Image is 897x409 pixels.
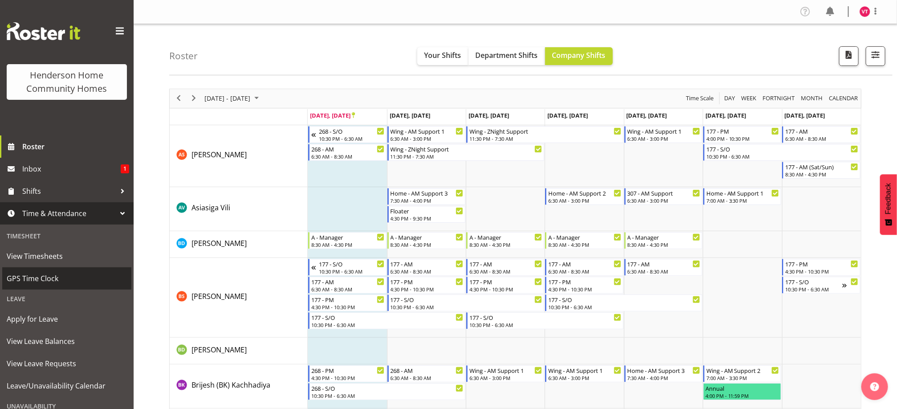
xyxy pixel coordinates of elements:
div: Billie Sothern"s event - 177 - AM Begin From Friday, September 26, 2025 at 6:30:00 AM GMT+12:00 E... [624,259,702,276]
div: 268 - PM [311,366,384,375]
button: Timeline Month [799,93,824,104]
div: 10:30 PM - 6:30 AM [706,153,858,160]
div: Wing - ZNight Support [469,127,621,135]
div: 177 - AM [311,277,384,286]
div: 6:30 AM - 3:00 PM [469,374,542,381]
span: [DATE], [DATE] [547,111,588,119]
div: Barbara Dunlop"s event - A - Manager Begin From Friday, September 26, 2025 at 8:30:00 AM GMT+12:0... [624,232,702,249]
div: 10:30 PM - 6:30 AM [785,286,842,293]
div: Billie Sothern"s event - 177 - AM Begin From Monday, September 22, 2025 at 6:30:00 AM GMT+12:00 E... [308,277,386,294]
div: 8:30 AM - 4:30 PM [311,241,384,248]
span: Department Shifts [476,50,538,60]
td: Barbara Dunlop resource [170,231,308,258]
div: Leave [2,290,131,308]
div: Billie Sothern"s event - 177 - S/O Begin From Wednesday, September 24, 2025 at 10:30:00 PM GMT+12... [466,312,624,329]
div: Brijesh (BK) Kachhadiya"s event - Home - AM Support 3 Begin From Friday, September 26, 2025 at 7:... [624,365,702,382]
span: Feedback [885,183,893,214]
a: View Leave Balances [2,330,131,352]
div: 6:30 AM - 3:00 PM [548,374,621,381]
div: 8:30 AM - 4:30 PM [628,241,700,248]
span: [DATE], [DATE] [310,111,355,119]
span: 1 [121,164,129,173]
div: Wing - AM Support 2 [706,366,779,375]
button: Feedback - Show survey [880,174,897,235]
div: September 22 - 28, 2025 [201,89,264,108]
td: Asiasiga Vili resource [170,187,308,231]
div: 177 - AM [469,259,542,268]
div: 268 - S/O [311,384,463,393]
div: 11:30 PM - 7:30 AM [469,135,621,142]
span: Fortnight [762,93,795,104]
div: 6:30 AM - 3:00 PM [628,197,700,204]
div: 268 - S/O [319,127,384,135]
div: Barbara Dunlop"s event - A - Manager Begin From Wednesday, September 24, 2025 at 8:30:00 AM GMT+1... [466,232,544,249]
span: [PERSON_NAME] [192,238,247,248]
div: Arshdeep Singh"s event - Wing - ZNight Support Begin From Wednesday, September 24, 2025 at 11:30:... [466,126,624,143]
span: GPS Time Clock [7,272,127,285]
a: [PERSON_NAME] [192,238,247,249]
div: Asiasiga Vili"s event - Home - AM Support 2 Begin From Thursday, September 25, 2025 at 6:30:00 AM... [545,188,623,205]
span: [DATE], [DATE] [390,111,430,119]
img: help-xxl-2.png [870,382,879,391]
div: Billie Sothern"s event - 177 - S/O Begin From Sunday, September 28, 2025 at 10:30:00 PM GMT+13:00... [782,277,860,294]
div: Billie Sothern"s event - 177 - S/O Begin From Thursday, September 25, 2025 at 10:30:00 PM GMT+12:... [545,294,702,311]
div: Home - AM Support 2 [548,188,621,197]
div: 4:30 PM - 10:30 PM [785,268,858,275]
td: Billie Sothern resource [170,258,308,338]
div: Henderson Home Community Homes [16,69,118,95]
div: 268 - AM [311,144,384,153]
span: [DATE], [DATE] [469,111,509,119]
div: Annual [705,384,779,393]
div: 4:30 PM - 10:30 PM [311,303,384,311]
div: 177 - PM [785,259,858,268]
div: Wing - ZNight Support [391,144,542,153]
span: Asiasiga Vili [192,203,230,213]
span: [DATE] - [DATE] [204,93,251,104]
a: Leave/Unavailability Calendar [2,375,131,397]
div: 177 - S/O [319,259,384,268]
div: Arshdeep Singh"s event - 268 - AM Begin From Monday, September 22, 2025 at 6:30:00 AM GMT+12:00 E... [308,144,386,161]
div: 4:30 PM - 10:30 PM [311,374,384,381]
span: Day [723,93,736,104]
div: 177 - S/O [391,295,542,304]
div: 10:30 PM - 6:30 AM [319,268,384,275]
span: [PERSON_NAME] [192,345,247,355]
div: 177 - AM [391,259,463,268]
div: Arshdeep Singh"s event - Wing - AM Support 1 Begin From Friday, September 26, 2025 at 6:30:00 AM ... [624,126,702,143]
div: A - Manager [391,233,463,241]
div: Billie Sothern"s event - 177 - AM Begin From Wednesday, September 24, 2025 at 6:30:00 AM GMT+12:0... [466,259,544,276]
div: Billie Sothern"s event - 177 - S/O Begin From Sunday, September 21, 2025 at 10:30:00 PM GMT+12:00... [308,259,386,276]
span: Inbox [22,162,121,176]
div: next period [186,89,201,108]
div: Billie Sothern"s event - 177 - AM Begin From Thursday, September 25, 2025 at 6:30:00 AM GMT+12:00... [545,259,623,276]
div: A - Manager [548,233,621,241]
button: Fortnight [761,93,796,104]
div: Billie Sothern"s event - 177 - S/O Begin From Monday, September 22, 2025 at 10:30:00 PM GMT+12:00... [308,312,465,329]
span: [PERSON_NAME] [192,291,247,301]
button: Next [188,93,200,104]
button: Your Shifts [417,47,469,65]
div: 6:30 AM - 8:30 AM [311,286,384,293]
div: 4:30 PM - 10:30 PM [469,286,542,293]
td: Brijesh (BK) Kachhadiya resource [170,364,308,409]
div: Arshdeep Singh"s event - Wing - AM Support 1 Begin From Tuesday, September 23, 2025 at 6:30:00 AM... [387,126,465,143]
div: Asiasiga Vili"s event - Home - AM Support 3 Begin From Tuesday, September 23, 2025 at 7:30:00 AM ... [387,188,465,205]
div: 8:30 AM - 4:30 PM [469,241,542,248]
div: 177 - S/O [785,277,842,286]
a: Brijesh (BK) Kachhadiya [192,380,270,390]
div: 177 - S/O [548,295,700,304]
span: Shifts [22,184,116,198]
div: Wing - AM Support 1 [469,366,542,375]
div: 8:30 AM - 4:30 PM [391,241,463,248]
div: A - Manager [469,233,542,241]
span: Week [740,93,757,104]
div: 177 - AM [548,259,621,268]
div: 177 - AM [785,127,858,135]
a: [PERSON_NAME] [192,149,247,160]
div: Arshdeep Singh"s event - Wing - ZNight Support Begin From Tuesday, September 23, 2025 at 11:30:00... [387,144,545,161]
div: 4:00 PM - 10:30 PM [706,135,779,142]
button: Time Scale [685,93,715,104]
span: [DATE], [DATE] [785,111,825,119]
div: 4:30 PM - 9:30 PM [391,215,463,222]
div: 4:30 PM - 10:30 PM [391,286,463,293]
